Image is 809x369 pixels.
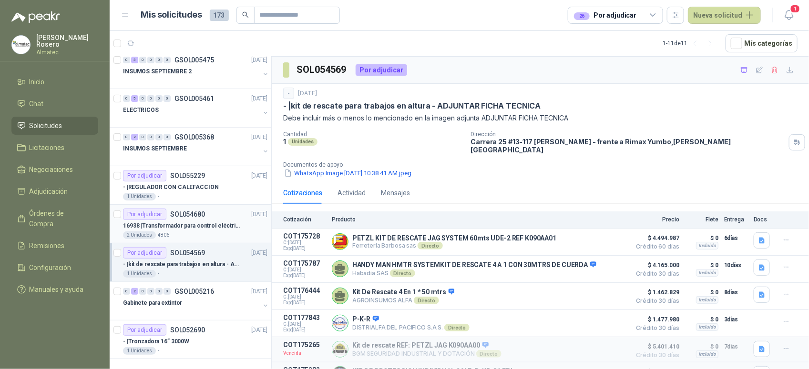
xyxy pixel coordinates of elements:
[444,324,470,331] div: Directo
[726,34,798,52] button: Mís categorías
[332,341,348,357] img: Company Logo
[283,101,541,111] p: - | kit de rescate para trabajos en altura - ADJUNTAR FICHA TECNICA
[11,11,60,23] img: Logo peakr
[724,314,748,325] p: 3 días
[123,286,269,316] a: 0 2 0 0 0 0 GSOL005216[DATE] Gabinete para extintor
[632,325,679,331] span: Crédito 30 días
[123,54,269,85] a: 0 3 0 0 0 0 GSOL005475[DATE] INSUMOS SEPTIEMBRE 2
[131,134,138,140] div: 2
[283,267,326,273] span: C: [DATE]
[283,287,326,294] p: COT176444
[283,300,326,306] span: Exp: [DATE]
[251,210,267,219] p: [DATE]
[632,244,679,249] span: Crédito 60 días
[632,216,679,223] p: Precio
[139,288,146,295] div: 0
[283,327,326,333] span: Exp: [DATE]
[352,269,596,277] p: Habadia SAS
[123,57,130,63] div: 0
[352,261,596,269] p: HANDY MAN HMTR SYSTEMKIT DE RESCATE 4 A 1 CON 30MTRS DE CUERDA
[123,209,166,220] div: Por adjudicar
[574,10,636,20] div: Por adjudicar
[155,57,163,63] div: 0
[123,170,166,181] div: Por adjudicar
[574,12,590,20] div: 26
[30,262,72,273] span: Configuración
[30,284,84,295] span: Manuales y ayuda
[283,168,412,178] button: WhatsApp Image [DATE] 10.38.41 AM.jpeg
[123,67,192,76] p: INSUMOS SEPTIEMBRE 2
[632,287,679,298] span: $ 1.462.829
[141,8,202,22] h1: Mis solicitudes
[11,139,98,157] a: Licitaciones
[685,314,718,325] p: $ 0
[30,186,68,197] span: Adjudicación
[123,299,182,308] p: Gabinete para extintor
[283,113,798,123] p: Debe incluir más o menos lo mencionado en la imagen adjunta ADJUNTAR FICHA TECNICA
[123,247,166,259] div: Por adjudicar
[632,352,679,358] span: Crédito 30 días
[381,188,410,198] div: Mensajes
[685,259,718,271] p: $ 0
[131,57,138,63] div: 3
[724,232,748,244] p: 6 días
[155,288,163,295] div: 0
[283,246,326,251] span: Exp: [DATE]
[632,259,679,271] span: $ 4.165.000
[110,166,271,205] a: Por adjudicarSOL055229[DATE] - |REGULADOR CON CALEFACCION1 Unidades-
[110,243,271,282] a: Por adjudicarSOL054569[DATE] - |kit de rescate para trabajos en altura - ADJUNTAR FICHA TECNICA1 ...
[338,188,366,198] div: Actividad
[790,4,800,13] span: 1
[283,188,322,198] div: Cotizaciones
[685,232,718,244] p: $ 0
[663,36,718,51] div: 1 - 11 de 11
[36,34,98,48] p: [PERSON_NAME] Rosero
[390,269,415,277] div: Directo
[471,131,785,138] p: Dirección
[158,270,159,278] p: -
[123,288,130,295] div: 0
[123,134,130,140] div: 0
[471,138,785,154] p: Carrera 25 #13-117 [PERSON_NAME] - frente a Rimax Yumbo , [PERSON_NAME][GEOGRAPHIC_DATA]
[251,133,267,142] p: [DATE]
[283,240,326,246] span: C: [DATE]
[242,11,249,18] span: search
[123,93,269,123] a: 0 5 0 0 0 0 GSOL005461[DATE] ELECTRICOS
[352,242,556,249] p: Ferretería Barbosa sas
[632,314,679,325] span: $ 1.477.980
[174,134,214,140] p: GSOL005368
[158,193,159,200] p: -
[283,314,326,321] p: COT177843
[123,95,130,102] div: 0
[155,95,163,102] div: 0
[283,131,463,138] p: Cantidad
[251,287,267,296] p: [DATE]
[632,298,679,304] span: Crédito 30 días
[139,134,146,140] div: 0
[123,324,166,336] div: Por adjudicar
[30,142,65,153] span: Licitaciones
[724,287,748,298] p: 8 días
[251,56,267,65] p: [DATE]
[724,341,748,352] p: 7 días
[298,89,317,98] p: [DATE]
[352,350,502,358] p: BGM SEGURIDAD INDUSTRIAL Y DOTACIÓN
[696,296,718,304] div: Incluido
[414,297,439,304] div: Directo
[147,57,154,63] div: 0
[123,144,187,153] p: INSUMOS SEPTIEMBRE
[352,297,454,304] p: AGROINSUMOS ALFA
[11,182,98,200] a: Adjudicación
[356,64,407,76] div: Por adjudicar
[352,324,470,331] p: DISTRIALFA DEL PACIFICO S.A.S.
[332,216,626,223] p: Producto
[123,106,159,115] p: ELECTRICOS
[30,120,62,131] span: Solicitudes
[283,161,805,168] p: Documentos de apoyo
[131,288,138,295] div: 2
[11,280,98,299] a: Manuales y ayuda
[288,138,317,146] div: Unidades
[170,172,205,179] p: SOL055229
[30,240,65,251] span: Remisiones
[139,57,146,63] div: 0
